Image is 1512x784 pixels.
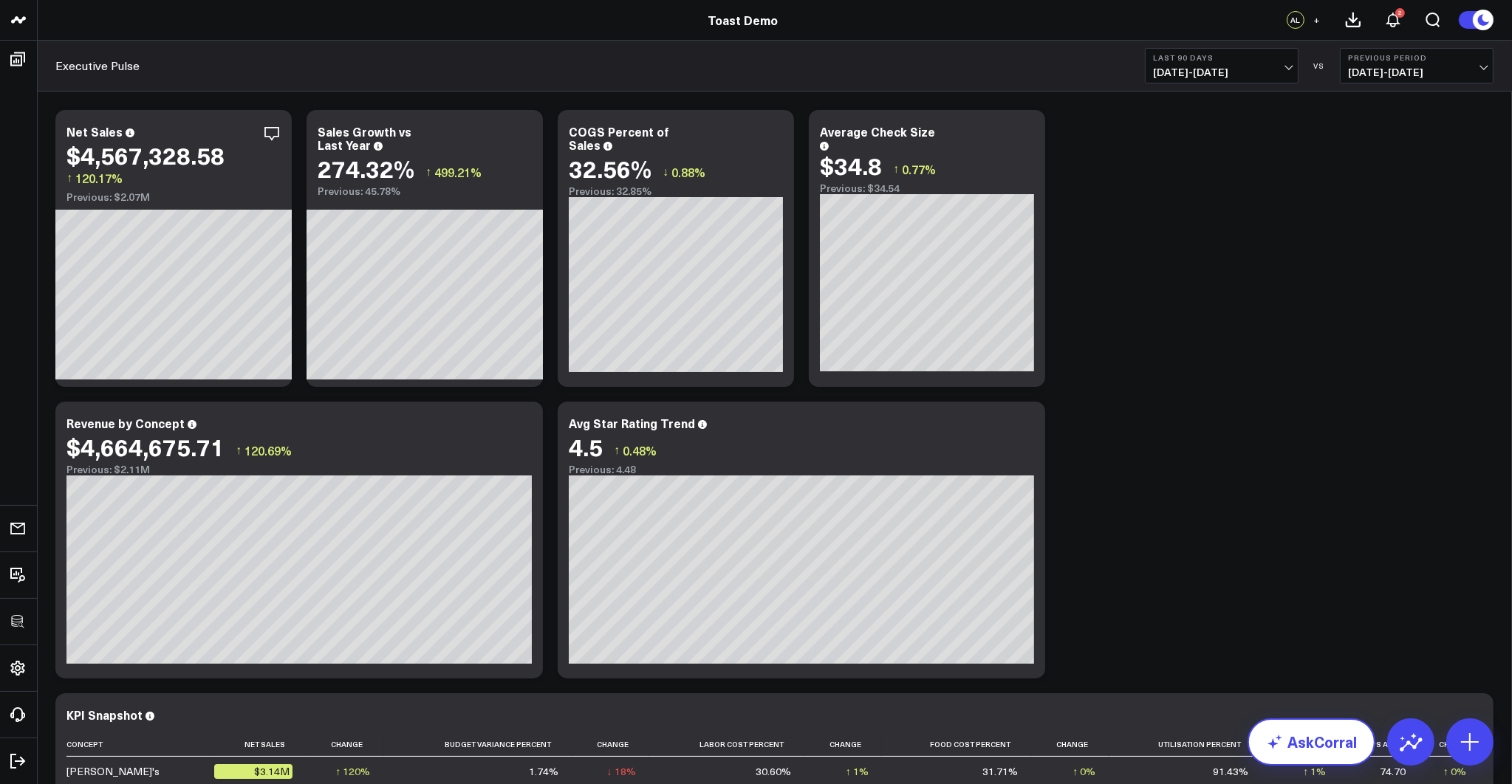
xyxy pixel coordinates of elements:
[335,764,370,779] div: ↑ 120%
[66,732,214,757] th: Concept
[383,732,571,757] th: Budget Variance Percent
[1287,11,1304,29] div: AL
[1306,61,1333,70] div: VS
[1153,66,1290,78] span: [DATE] - [DATE]
[708,12,779,28] a: Toast Demo
[1214,764,1249,779] div: 91.43%
[804,732,882,757] th: Change
[214,764,293,779] div: $3.14M
[882,732,1032,757] th: Food Cost Percent
[902,161,936,177] span: 0.77%
[425,162,431,182] span: ↑
[1153,53,1290,62] b: Last 90 Days
[4,608,33,635] a: SQL Client
[1248,718,1375,766] a: AskCorral
[569,123,669,153] div: COGS Percent of Sales
[569,155,651,182] div: 32.56%
[569,185,783,197] div: Previous: 32.85%
[1443,764,1466,779] div: ↑ 0%
[66,168,72,188] span: ↑
[66,464,532,475] div: Previous: $2.11M
[1314,15,1321,25] span: +
[66,433,225,460] div: $4,664,675.71
[236,441,242,460] span: ↑
[1308,11,1326,29] button: +
[75,170,123,186] span: 120.17%
[4,748,33,774] a: Log Out
[306,732,383,757] th: Change
[820,182,1034,194] div: Previous: $34.54
[318,185,532,197] div: Previous: 45.78%
[1395,8,1405,18] div: 2
[569,464,1034,475] div: Previous: 4.48
[1031,732,1109,757] th: Change
[1304,764,1327,779] div: ↑ 1%
[663,162,668,182] span: ↓
[66,764,160,779] div: [PERSON_NAME]'s
[244,442,292,458] span: 120.69%
[607,764,636,779] div: ↓ 18%
[434,164,482,180] span: 499.21%
[66,706,143,723] div: KPI Snapshot
[820,123,935,140] div: Average Check Size
[1381,764,1406,779] div: 74.70
[569,415,695,431] div: Avg Star Rating Trend
[318,123,411,153] div: Sales Growth vs Last Year
[1340,48,1494,83] button: Previous Period[DATE]-[DATE]
[623,442,657,458] span: 0.48%
[55,58,140,74] a: Executive Pulse
[572,732,649,757] th: Change
[66,123,123,140] div: Net Sales
[1348,53,1485,62] b: Previous Period
[756,764,791,779] div: 30.60%
[569,433,603,460] div: 4.5
[820,152,882,179] div: $34.8
[318,155,414,182] div: 274.32%
[66,191,281,203] div: Previous: $2.07M
[649,732,804,757] th: Labor Cost Percent
[893,159,899,179] span: ↑
[66,415,185,431] div: Revenue by Concept
[66,142,225,168] div: $4,567,328.58
[1348,66,1485,78] span: [DATE] - [DATE]
[1145,48,1299,83] button: Last 90 Days[DATE]-[DATE]
[529,764,558,779] div: 1.74%
[671,164,705,180] span: 0.88%
[846,764,869,779] div: ↑ 1%
[1109,732,1262,757] th: Utilisation Percent
[982,764,1018,779] div: 31.71%
[1073,764,1095,779] div: ↑ 0%
[614,441,620,460] span: ↑
[214,732,306,757] th: Net Sales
